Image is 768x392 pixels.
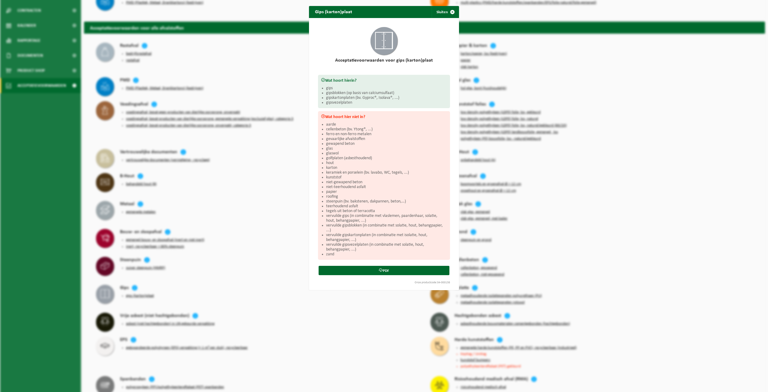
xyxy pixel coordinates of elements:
li: gipsblokken (op basis van calciumsulfaat) [326,91,447,96]
li: gevaarlijke afvalstoffen [326,137,447,141]
h3: Wat hoort hierin? [321,78,447,83]
li: vervuilde gipsvezelplaten (in combinatie met solatie, hout, behangpapier, ...) [326,242,447,252]
li: zand [326,252,447,257]
li: glaswol [326,151,447,156]
li: cellenbeton (bv. Ytong®, ...) [326,127,447,132]
li: ferro en non-ferro metalen [326,132,447,137]
li: hout [326,161,447,166]
li: vervuilde gipskartonplaten (in combinatie met isolatie, hout, behangpapier, ...) [326,233,447,242]
li: gipskartonplaten (bv. Gyproc®, Isolava®, ...) [326,96,447,100]
h2: Gips (karton)plaat [309,6,358,17]
li: papier [326,190,447,194]
li: gips [326,86,447,91]
h3: Wat hoort hier niet in? [321,114,447,119]
li: gewapend beton [326,141,447,146]
li: tegels uit beton of terracotta [326,209,447,214]
li: kunststof [326,175,447,180]
li: vervuilde gips (in combinatie met vlaslemen, paardenhaar, solatie, hout, behangpapier, ...) [326,214,447,223]
div: Onze productcode:04-000138 [315,281,453,284]
li: niet-gewapend beton [326,180,447,185]
li: steenpuin (bv. bakstenen, dakpannen, beton,…) [326,199,447,204]
li: glas [326,146,447,151]
li: gipsvezelplaten [326,100,447,105]
a: PDF [319,266,449,275]
li: karton [326,166,447,170]
li: niet-teerhoudend asfalt [326,185,447,190]
li: teerhoudend asfalt [326,204,447,209]
h2: Acceptatievoorwaarden voor gips (karton)plaat [318,58,450,63]
li: roofing [326,194,447,199]
li: vervuilde gipsblokken (in combinatie met solatie, hout, behangpapier, ...) [326,223,447,233]
button: Sluiten [432,6,458,18]
li: keramiek en porselein (bv. lavabo, WC, tegels, ...) [326,170,447,175]
li: aarde [326,122,447,127]
li: golfplaten (asbesthoudend) [326,156,447,161]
